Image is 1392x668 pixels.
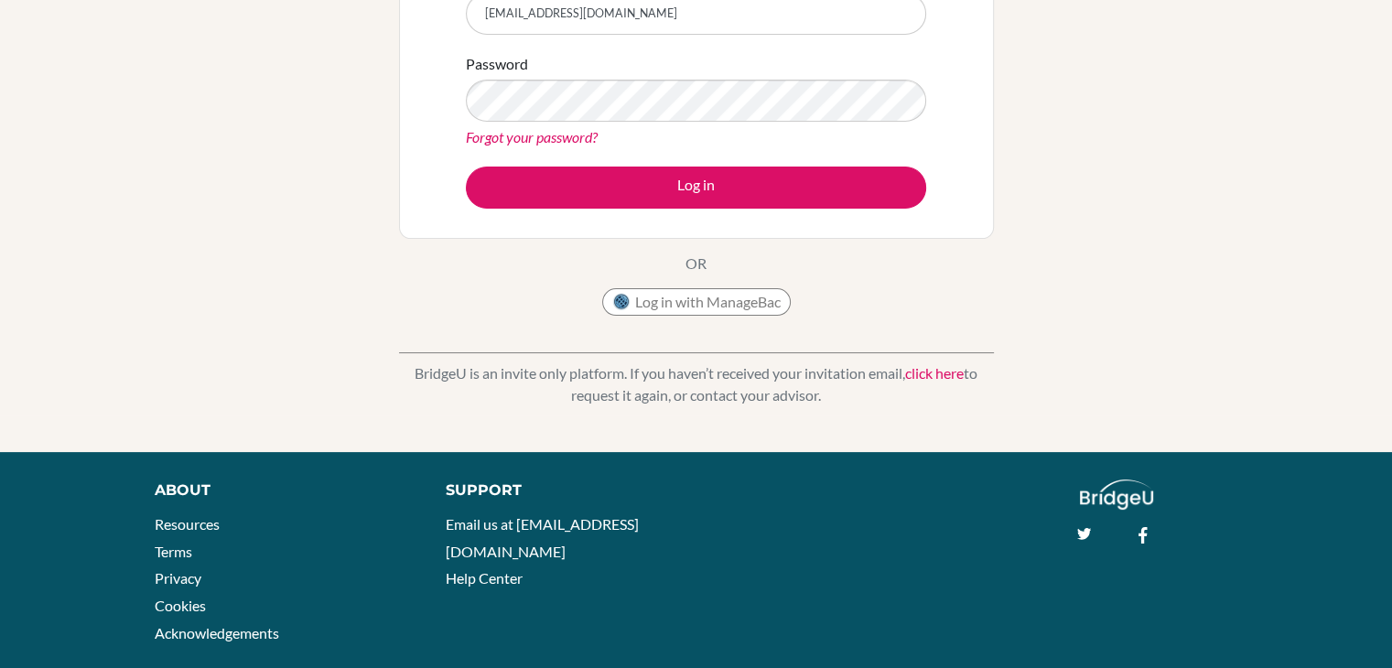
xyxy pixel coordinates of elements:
a: Privacy [155,569,201,587]
a: click here [905,364,964,382]
a: Forgot your password? [466,128,598,145]
label: Password [466,53,528,75]
button: Log in [466,167,926,209]
button: Log in with ManageBac [602,288,791,316]
a: Cookies [155,597,206,614]
a: Terms [155,543,192,560]
p: OR [685,253,707,275]
img: logo_white@2x-f4f0deed5e89b7ecb1c2cc34c3e3d731f90f0f143d5ea2071677605dd97b5244.png [1080,479,1154,510]
a: Help Center [446,569,523,587]
div: Support [446,479,676,501]
div: About [155,479,405,501]
p: BridgeU is an invite only platform. If you haven’t received your invitation email, to request it ... [399,362,994,406]
a: Email us at [EMAIL_ADDRESS][DOMAIN_NAME] [446,515,639,560]
a: Resources [155,515,220,533]
a: Acknowledgements [155,624,279,641]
